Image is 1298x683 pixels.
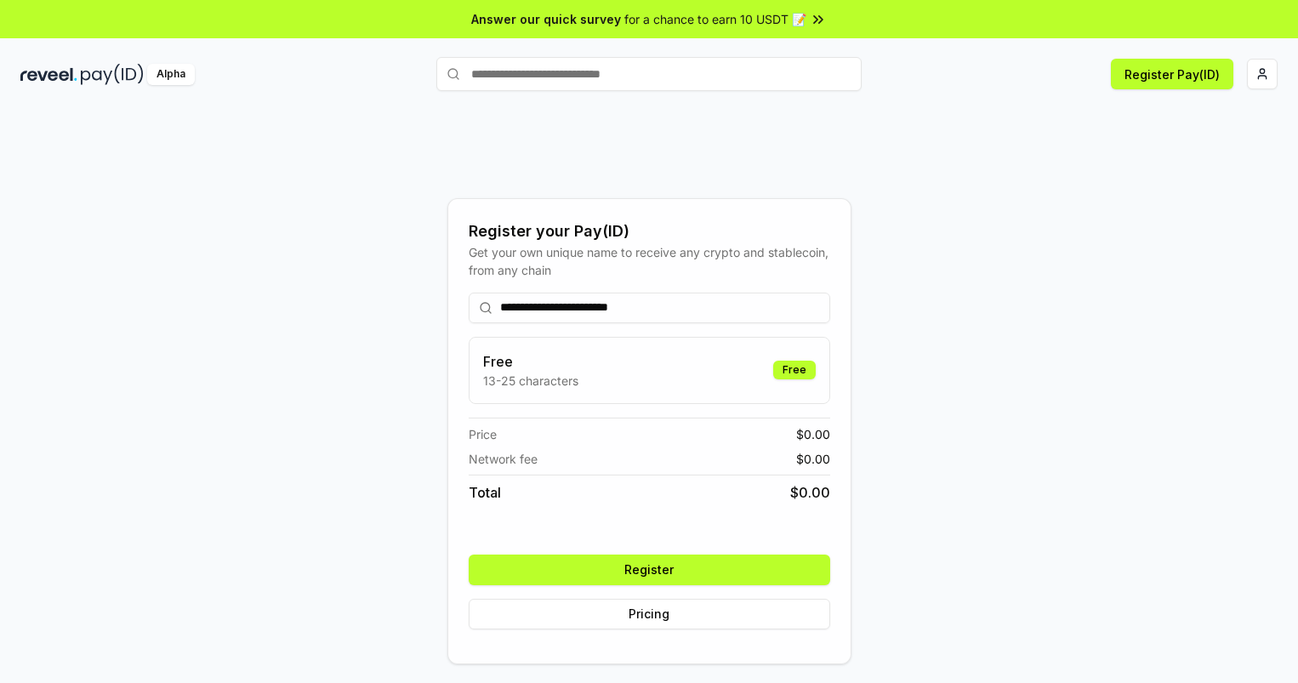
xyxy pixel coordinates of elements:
[469,482,501,503] span: Total
[81,64,144,85] img: pay_id
[471,10,621,28] span: Answer our quick survey
[20,64,77,85] img: reveel_dark
[469,219,830,243] div: Register your Pay(ID)
[469,450,538,468] span: Network fee
[469,599,830,629] button: Pricing
[469,425,497,443] span: Price
[147,64,195,85] div: Alpha
[469,555,830,585] button: Register
[773,361,816,379] div: Free
[790,482,830,503] span: $ 0.00
[469,243,830,279] div: Get your own unique name to receive any crypto and stablecoin, from any chain
[796,425,830,443] span: $ 0.00
[624,10,806,28] span: for a chance to earn 10 USDT 📝
[483,351,578,372] h3: Free
[796,450,830,468] span: $ 0.00
[1111,59,1233,89] button: Register Pay(ID)
[483,372,578,390] p: 13-25 characters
